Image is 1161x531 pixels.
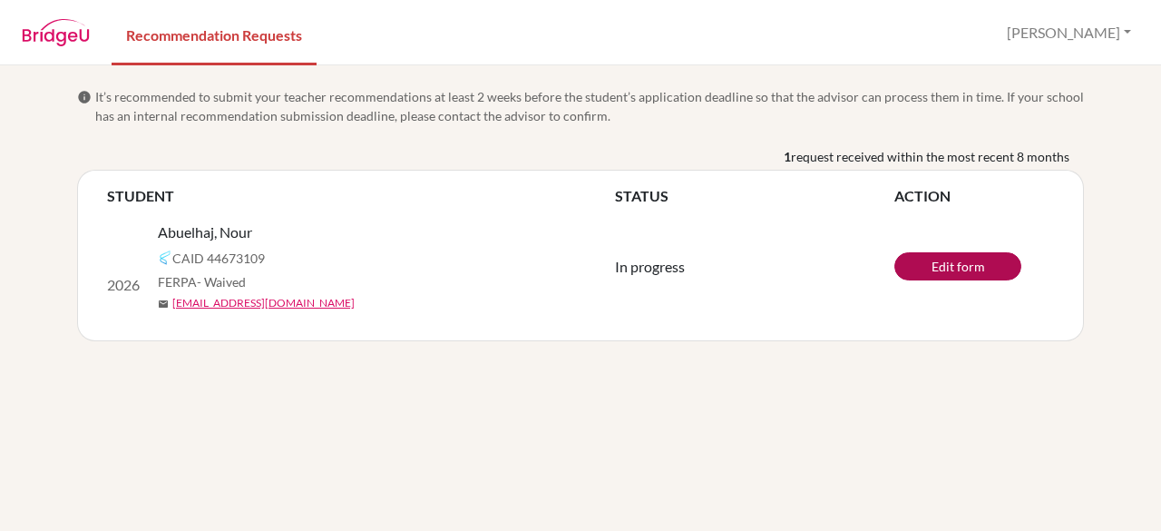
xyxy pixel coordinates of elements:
[615,185,894,207] th: STATUS
[615,258,685,275] span: In progress
[107,185,615,207] th: STUDENT
[791,147,1069,166] span: request received within the most recent 8 months
[95,87,1084,125] span: It’s recommended to submit your teacher recommendations at least 2 weeks before the student’s app...
[172,295,355,311] a: [EMAIL_ADDRESS][DOMAIN_NAME]
[197,274,246,290] span: - Waived
[158,272,246,291] span: FERPA
[107,274,143,296] p: 2026
[112,3,317,65] a: Recommendation Requests
[894,252,1021,280] a: Edit form
[158,251,172,265] img: Common App logo
[172,249,265,268] span: CAID 44673109
[784,147,791,166] b: 1
[22,19,90,46] img: BridgeU logo
[158,299,169,310] span: mail
[77,90,92,104] span: info
[158,221,252,243] span: Abuelhaj, Nour
[999,15,1139,50] button: [PERSON_NAME]
[894,185,1054,207] th: ACTION
[107,238,143,274] img: Abuelhaj, Nour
